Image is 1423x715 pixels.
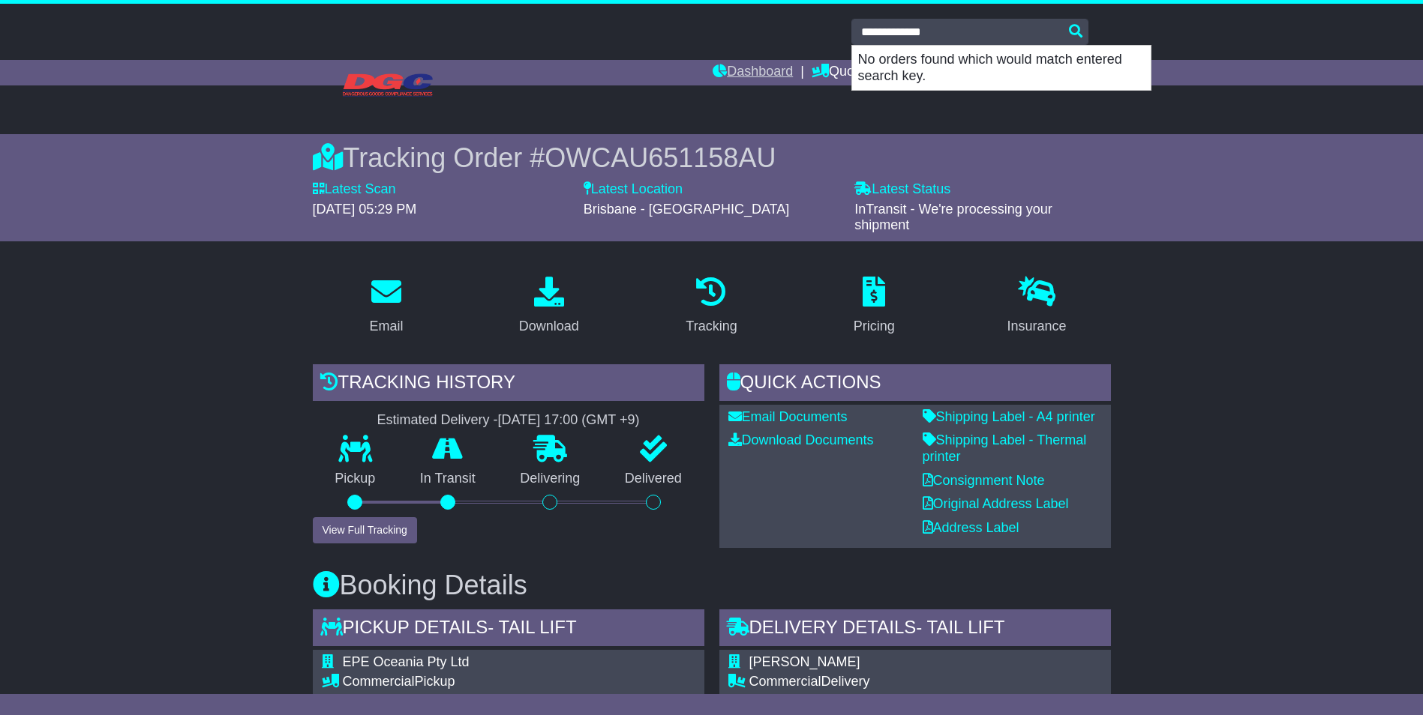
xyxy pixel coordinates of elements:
[398,471,498,487] p: In Transit
[749,674,821,689] span: Commercial
[923,409,1095,424] a: Shipping Label - A4 printer
[719,609,1111,650] div: Delivery Details
[369,316,403,337] div: Email
[488,617,576,637] span: - Tail Lift
[313,181,396,198] label: Latest Scan
[498,471,603,487] p: Delivering
[313,412,704,429] div: Estimated Delivery -
[343,674,415,689] span: Commercial
[313,364,704,405] div: Tracking history
[854,202,1052,233] span: InTransit - We're processing your shipment
[1007,316,1067,337] div: Insurance
[998,271,1076,342] a: Insurance
[923,496,1069,511] a: Original Address Label
[676,271,746,342] a: Tracking
[923,520,1019,535] a: Address Label
[313,570,1111,600] h3: Booking Details
[854,316,895,337] div: Pricing
[923,473,1045,488] a: Consignment Note
[313,202,417,217] span: [DATE] 05:29 PM
[728,432,874,447] a: Download Documents
[854,181,950,198] label: Latest Status
[728,409,848,424] a: Email Documents
[916,617,1004,637] span: - Tail Lift
[584,202,789,217] span: Brisbane - [GEOGRAPHIC_DATA]
[584,181,683,198] label: Latest Location
[844,271,905,342] a: Pricing
[719,364,1111,405] div: Quick Actions
[313,471,398,487] p: Pickup
[359,271,413,342] a: Email
[749,674,1029,690] div: Delivery
[923,432,1087,464] a: Shipping Label - Thermal printer
[749,654,860,669] span: [PERSON_NAME]
[852,46,1151,90] p: No orders found which would match entered search key.
[343,654,470,669] span: EPE Oceania Pty Ltd
[545,142,776,173] span: OWCAU651158AU
[313,517,417,543] button: View Full Tracking
[313,609,704,650] div: Pickup Details
[602,471,704,487] p: Delivered
[313,142,1111,174] div: Tracking Order #
[812,60,900,85] a: Quote/Book
[509,271,589,342] a: Download
[498,412,640,429] div: [DATE] 17:00 (GMT +9)
[519,316,579,337] div: Download
[686,316,737,337] div: Tracking
[713,60,793,85] a: Dashboard
[343,674,632,690] div: Pickup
